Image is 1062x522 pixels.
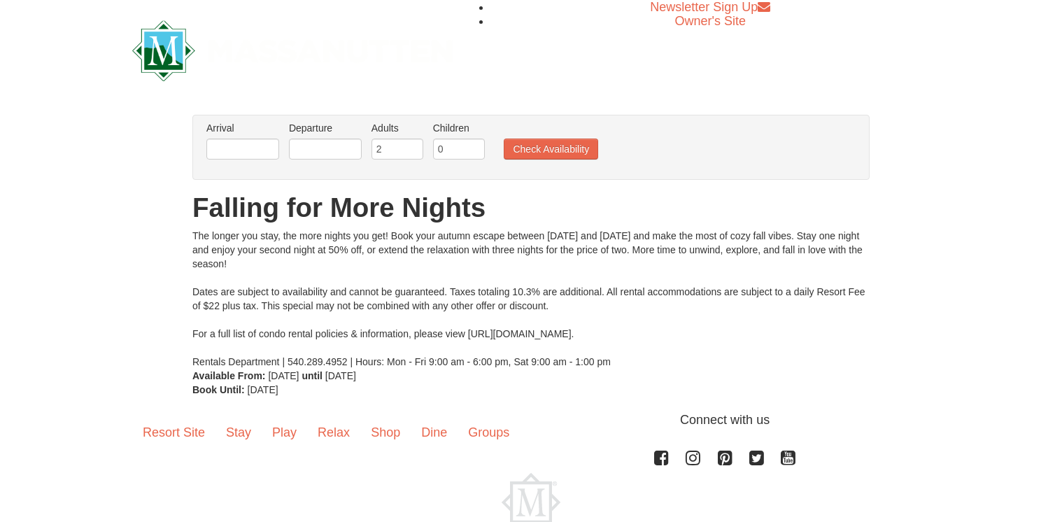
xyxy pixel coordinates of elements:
[302,370,323,381] strong: until
[307,411,360,454] a: Relax
[360,411,411,454] a: Shop
[248,384,278,395] span: [DATE]
[192,194,870,222] h1: Falling for More Nights
[132,20,453,81] img: Massanutten Resort Logo
[411,411,458,454] a: Dine
[675,14,746,28] a: Owner's Site
[504,139,598,160] button: Check Availability
[458,411,520,454] a: Groups
[132,411,215,454] a: Resort Site
[289,121,362,135] label: Departure
[132,411,930,430] p: Connect with us
[132,32,453,65] a: Massanutten Resort
[268,370,299,381] span: [DATE]
[192,384,245,395] strong: Book Until:
[192,370,266,381] strong: Available From:
[192,229,870,369] div: The longer you stay, the more nights you get! Book your autumn escape between [DATE] and [DATE] a...
[325,370,356,381] span: [DATE]
[215,411,262,454] a: Stay
[433,121,485,135] label: Children
[262,411,307,454] a: Play
[371,121,423,135] label: Adults
[206,121,279,135] label: Arrival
